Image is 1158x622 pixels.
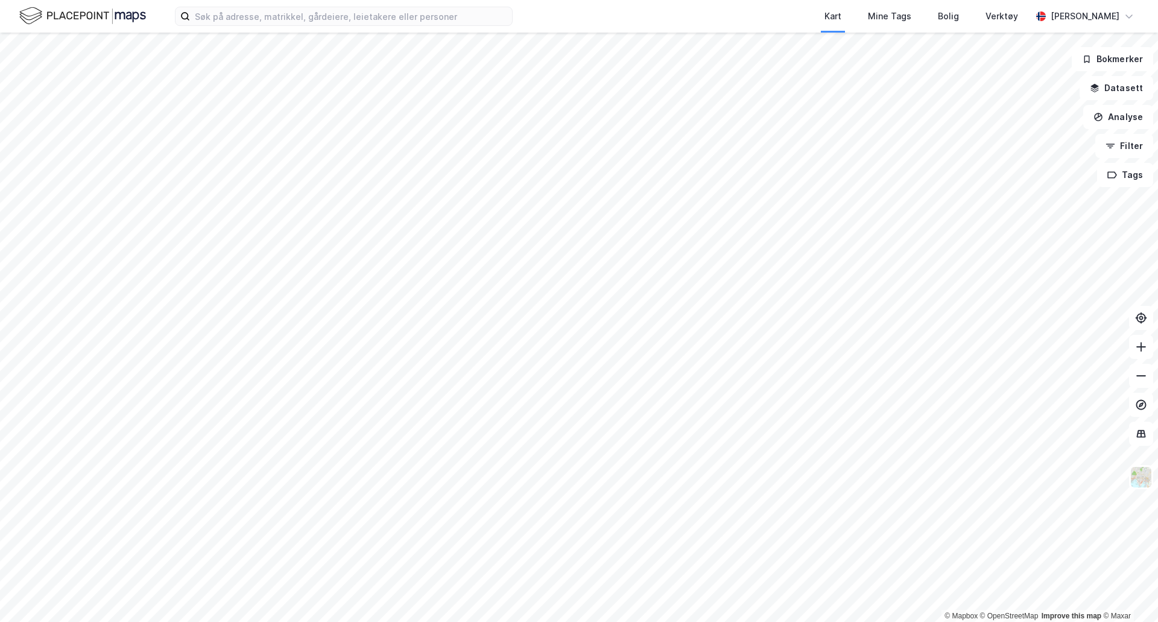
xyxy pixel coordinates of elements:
button: Tags [1097,163,1153,187]
div: [PERSON_NAME] [1051,9,1119,24]
div: Mine Tags [868,9,911,24]
iframe: Chat Widget [1098,564,1158,622]
div: Bolig [938,9,959,24]
img: Z [1130,466,1153,489]
img: logo.f888ab2527a4732fd821a326f86c7f29.svg [19,5,146,27]
a: Improve this map [1042,612,1101,620]
input: Søk på adresse, matrikkel, gårdeiere, leietakere eller personer [190,7,512,25]
button: Analyse [1083,105,1153,129]
button: Bokmerker [1072,47,1153,71]
button: Datasett [1080,76,1153,100]
div: Verktøy [986,9,1018,24]
a: OpenStreetMap [980,612,1039,620]
div: Kontrollprogram for chat [1098,564,1158,622]
button: Filter [1095,134,1153,158]
div: Kart [824,9,841,24]
a: Mapbox [944,612,978,620]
